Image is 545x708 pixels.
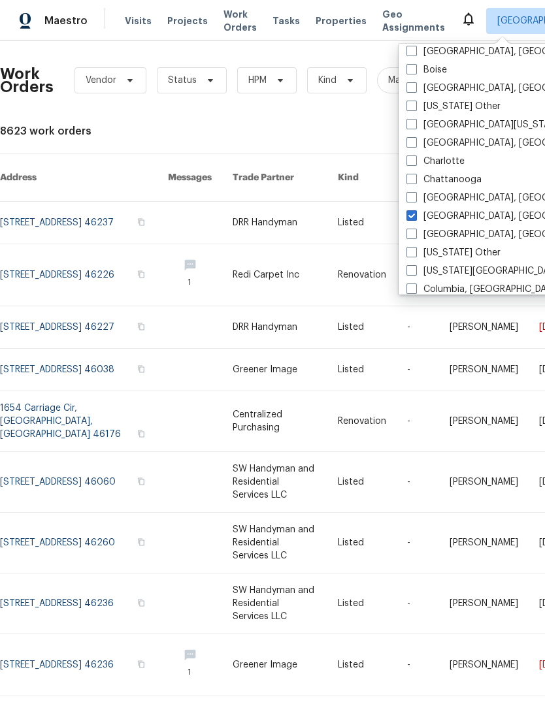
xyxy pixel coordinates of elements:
td: [PERSON_NAME] [439,513,529,573]
span: Work Orders [223,8,257,34]
td: Listed [327,202,397,244]
td: Listed [327,306,397,349]
span: Visits [125,14,152,27]
span: Tasks [272,16,300,25]
td: [PERSON_NAME] [439,573,529,634]
td: - [397,513,439,573]
td: Centralized Purchasing [222,391,327,452]
td: Renovation [327,391,397,452]
td: - [397,452,439,513]
td: [PERSON_NAME] [439,452,529,513]
span: Maestro [44,14,88,27]
button: Copy Address [135,658,147,670]
td: Redi Carpet Inc [222,244,327,306]
button: Copy Address [135,321,147,332]
td: - [397,244,439,306]
td: - [397,391,439,452]
th: HPM [397,154,439,202]
td: DRR Handyman [222,306,327,349]
td: Renovation [327,244,397,306]
span: Geo Assignments [382,8,445,34]
span: Projects [167,14,208,27]
td: Listed [327,513,397,573]
label: [US_STATE] Other [406,246,501,259]
button: Copy Address [135,475,147,487]
td: - [397,573,439,634]
button: Copy Address [135,363,147,375]
th: Trade Partner [222,154,327,202]
label: Boise [406,63,447,76]
td: - [397,306,439,349]
span: Status [168,74,197,87]
button: Copy Address [135,428,147,440]
td: SW Handyman and Residential Services LLC [222,513,327,573]
button: Copy Address [135,536,147,548]
td: Greener Image [222,349,327,391]
button: Copy Address [135,597,147,609]
td: Listed [327,573,397,634]
td: - [397,349,439,391]
td: Greener Image [222,634,327,696]
td: SW Handyman and Residential Services LLC [222,573,327,634]
td: - [397,202,439,244]
td: Listed [327,452,397,513]
td: Listed [327,349,397,391]
td: Listed [327,634,397,696]
span: Manager [388,74,425,87]
td: [PERSON_NAME] [439,391,529,452]
span: Properties [316,14,367,27]
td: [PERSON_NAME] [439,306,529,349]
button: Copy Address [135,216,147,228]
label: Chattanooga [406,173,482,186]
label: [US_STATE] Other [406,100,501,113]
span: HPM [248,74,267,87]
span: Vendor [86,74,116,87]
th: Messages [157,154,222,202]
td: - [397,634,439,696]
th: Kind [327,154,397,202]
td: [PERSON_NAME] [439,349,529,391]
label: Charlotte [406,155,465,168]
td: [PERSON_NAME] [439,634,529,696]
span: Kind [318,74,337,87]
td: DRR Handyman [222,202,327,244]
td: SW Handyman and Residential Services LLC [222,452,327,513]
button: Copy Address [135,268,147,280]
